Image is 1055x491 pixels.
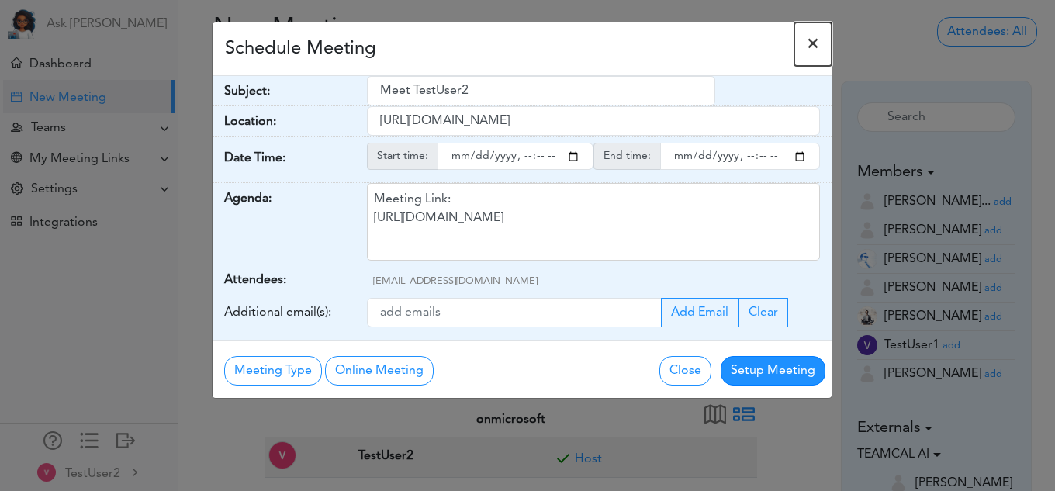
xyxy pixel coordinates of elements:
[661,298,738,327] button: Add Email
[224,116,276,128] strong: Location:
[659,356,711,386] button: Close
[224,152,285,164] strong: Date Time:
[660,143,820,170] input: endtime
[438,143,593,170] input: starttime
[325,356,434,386] button: Online Meeting
[807,35,819,54] span: ×
[593,143,661,170] span: End time:
[225,35,376,63] h4: Schedule Meeting
[224,192,272,205] strong: Agenda:
[224,298,331,327] label: Additional email(s):
[738,298,788,327] button: Clear
[224,356,322,386] button: Meeting Type
[373,276,538,286] span: [EMAIL_ADDRESS][DOMAIN_NAME]
[367,143,438,170] span: Start time:
[224,274,286,286] strong: Attendees:
[367,298,662,327] input: Recipient's email
[794,22,832,66] button: Close
[224,85,270,98] strong: Subject:
[367,183,820,261] div: Meeting Link: [URL][DOMAIN_NAME]
[721,356,825,386] button: Setup Meeting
